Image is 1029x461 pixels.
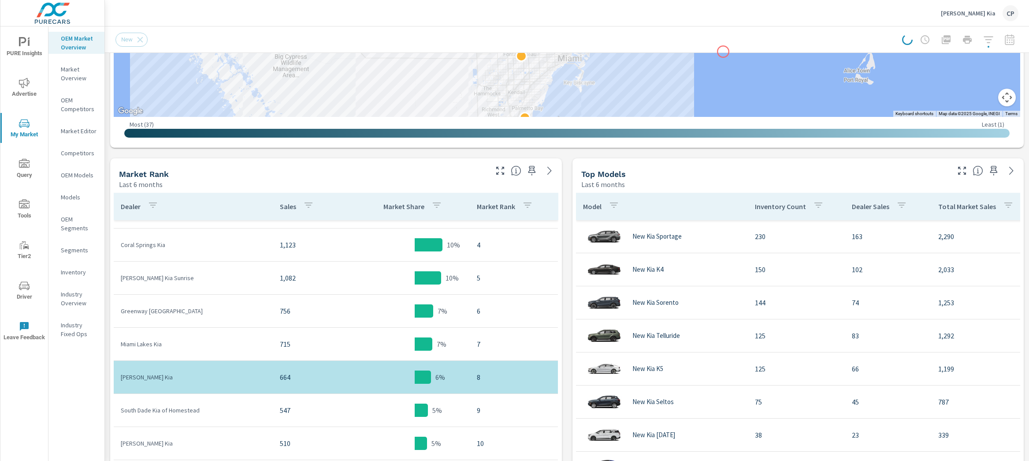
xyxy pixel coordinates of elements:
[493,164,507,178] button: Make Fullscreen
[3,321,45,343] span: Leave Feedback
[280,372,353,382] p: 664
[48,266,104,279] div: Inventory
[941,9,996,17] p: [PERSON_NAME] Kia
[61,127,97,135] p: Market Editor
[982,120,1004,128] p: Least ( 1 )
[477,202,515,211] p: Market Rank
[438,306,447,316] p: 7%
[48,319,104,341] div: Industry Fixed Ops
[587,356,622,382] img: glamour
[852,430,924,440] p: 23
[61,246,97,255] p: Segments
[852,330,924,341] p: 83
[852,231,924,242] p: 163
[61,193,97,202] p: Models
[1004,164,1018,178] a: See more details in report
[587,422,622,448] img: glamour
[938,202,996,211] p: Total Market Sales
[583,202,602,211] p: Model
[431,438,441,449] p: 5%
[280,240,353,250] p: 1,123
[116,105,145,117] a: Open this area in Google Maps (opens a new window)
[477,339,551,349] p: 7
[542,164,557,178] a: See more details in report
[280,339,353,349] p: 715
[435,372,445,382] p: 6%
[3,159,45,180] span: Query
[61,171,97,180] p: OEM Models
[587,289,622,316] img: glamour
[477,240,551,250] p: 4
[852,264,924,275] p: 102
[973,165,983,176] span: Find the biggest opportunities within your model lineup nationwide. [Source: Market registration ...
[852,297,924,308] p: 74
[632,232,682,240] p: New Kia Sportage
[852,364,924,374] p: 66
[939,111,1000,116] span: Map data ©2025 Google, INEGI
[61,290,97,307] p: Industry Overview
[280,273,353,283] p: 1,082
[525,164,539,178] span: Save this to your personalized report
[955,164,969,178] button: Make Fullscreen
[121,340,266,349] p: Miami Lakes Kia
[998,89,1016,106] button: Map camera controls
[3,199,45,221] span: Tools
[477,372,551,382] p: 8
[755,202,806,211] p: Inventory Count
[121,307,266,315] p: Greenway [GEOGRAPHIC_DATA]
[755,264,838,275] p: 150
[121,439,266,448] p: [PERSON_NAME] Kia
[61,321,97,338] p: Industry Fixed Ops
[755,430,838,440] p: 38
[632,398,674,406] p: New Kia Seltos
[121,240,266,249] p: Coral Springs Kia
[587,256,622,283] img: glamour
[432,405,442,416] p: 5%
[581,179,625,190] p: Last 6 months
[121,202,141,211] p: Dealer
[119,169,169,179] h5: Market Rank
[48,63,104,85] div: Market Overview
[446,273,459,283] p: 10%
[280,306,353,316] p: 756
[280,405,353,416] p: 547
[437,339,446,349] p: 7%
[61,149,97,157] p: Competitors
[755,297,838,308] p: 144
[280,438,353,449] p: 510
[477,438,551,449] p: 10
[383,202,424,211] p: Market Share
[48,94,104,116] div: OEM Competitors
[987,164,1001,178] span: Save this to your personalized report
[3,118,45,140] span: My Market
[895,111,933,117] button: Keyboard shortcuts
[632,332,680,340] p: New Kia Telluride
[755,231,838,242] p: 230
[3,78,45,99] span: Advertise
[1003,5,1018,21] div: CP
[852,397,924,407] p: 45
[755,364,838,374] p: 125
[0,26,48,351] div: nav menu
[48,213,104,235] div: OEM Segments
[511,165,521,176] span: Market Rank shows you how you rank, in terms of sales, to other dealerships in your market. “Mark...
[1005,111,1018,116] a: Terms (opens in new tab)
[121,274,266,282] p: [PERSON_NAME] Kia Sunrise
[48,244,104,257] div: Segments
[48,191,104,204] div: Models
[632,365,663,373] p: New Kia K5
[632,299,679,307] p: New Kia Sorento
[581,169,626,179] h5: Top Models
[61,96,97,113] p: OEM Competitors
[3,240,45,262] span: Tier2
[755,330,838,341] p: 125
[280,202,296,211] p: Sales
[61,268,97,277] p: Inventory
[61,34,97,52] p: OEM Market Overview
[48,146,104,160] div: Competitors
[121,373,266,382] p: [PERSON_NAME] Kia
[3,37,45,59] span: PURE Insights
[587,223,622,250] img: glamour
[477,405,551,416] p: 9
[61,65,97,82] p: Market Overview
